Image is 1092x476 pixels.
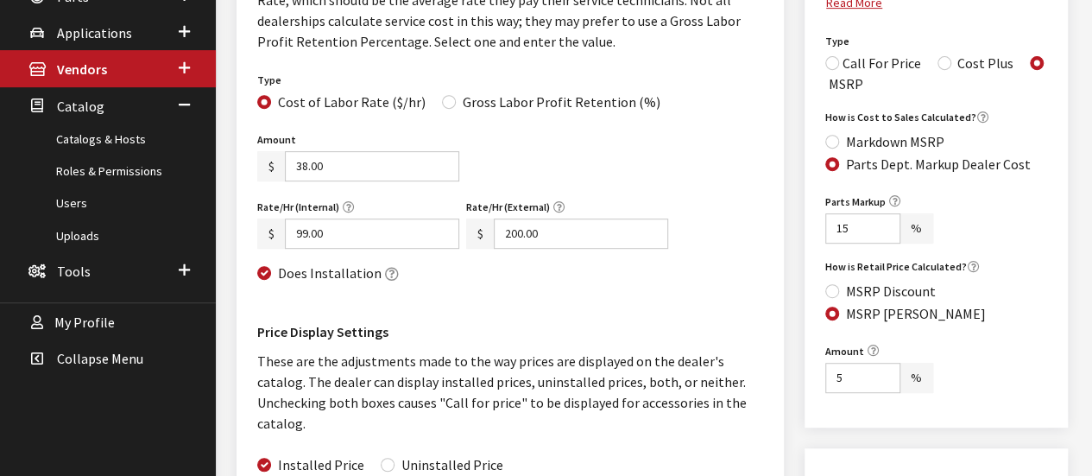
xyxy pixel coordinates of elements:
label: Uninstalled Price [401,454,503,475]
span: My Profile [54,314,115,331]
input: 90.00 [494,219,668,249]
span: % [899,213,933,244]
legend: How is Cost to Sales Calculated? [825,108,1047,128]
span: Applications [57,24,132,41]
span: $ [466,219,495,249]
label: Does Installation [278,263,382,283]
span: Catalog [57,98,104,115]
input: 40.00 [285,151,459,181]
input: 10 [825,213,900,244]
label: Parts Dept. Markup Dealer Cost [846,154,1031,175]
input: 70.00 [285,219,459,249]
span: Vendors [57,61,107,79]
label: Rate/Hr (External) [466,200,550,215]
label: Cost of Labor Rate ($/hr) [278,92,426,112]
span: % [899,363,933,393]
span: $ [257,151,286,181]
label: Installed Price [278,454,364,475]
label: Amount [257,132,296,148]
legend: How is Retail Price Calculated? [825,257,1047,277]
label: Gross Labor Profit Retention (%) [463,92,660,112]
legend: Type [825,34,1047,49]
span: Tools [57,263,91,280]
label: Call For Price [843,53,921,73]
legend: Type [257,73,698,88]
label: MSRP [PERSON_NAME] [846,303,986,324]
label: Amount [825,344,864,359]
label: Rate/Hr (Internal) [257,200,339,215]
label: Markdown MSRP [846,131,944,152]
label: Cost Plus [957,53,1013,73]
span: Collapse Menu [57,350,143,367]
p: These are the adjustments made to the way prices are displayed on the dealer's catalog. The deale... [257,351,763,434]
input: 10 [825,363,900,393]
label: MSRP [829,73,863,94]
label: Parts Markup [825,194,886,210]
h3: Price Display Settings [257,321,763,342]
span: $ [257,219,286,249]
label: MSRP Discount [846,281,936,301]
